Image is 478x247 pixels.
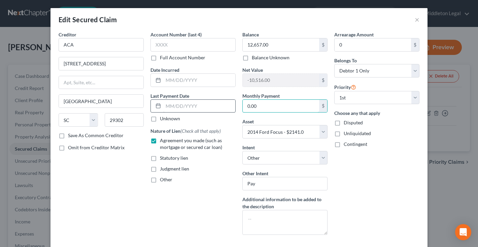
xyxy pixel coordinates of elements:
input: Enter address... [59,57,143,70]
label: Other Intent [242,170,268,177]
label: Choose any that apply [334,110,419,117]
label: Account Number (last 4) [150,31,202,38]
input: MM/DD/YYYY [163,100,235,113]
label: Intent [242,144,255,151]
div: $ [319,100,327,113]
div: $ [411,38,419,51]
label: Date Incurred [150,66,179,73]
span: Agreement you made (such as mortgage or secured car loan) [160,137,222,150]
div: Open Intercom Messenger [455,224,471,240]
span: Judgment lien [160,166,189,172]
label: Balance [242,31,259,38]
span: Omit from Creditor Matrix [68,145,125,150]
span: Belongs To [334,58,357,63]
input: Enter zip... [105,113,144,127]
span: Other [160,177,172,182]
input: XXXX [150,38,236,52]
label: Monthly Payment [242,92,280,99]
span: Disputed [344,120,363,125]
input: 0.00 [243,38,319,51]
label: Arrearage Amount [334,31,374,38]
label: Last Payment Date [150,92,189,99]
span: Unliquidated [344,130,371,136]
span: Creditor [59,32,76,37]
label: Nature of Lien [150,127,221,134]
span: Statutory lien [160,155,188,161]
label: Net Value [242,66,263,73]
div: $ [319,74,327,87]
label: Unknown [160,115,180,122]
div: $ [319,38,327,51]
button: × [415,16,419,24]
label: Full Account Number [160,54,205,61]
input: 0.00 [243,100,319,113]
input: 0.00 [335,38,411,51]
label: Priority [334,83,356,91]
span: Asset [242,119,254,124]
label: Save As Common Creditor [68,132,124,139]
input: MM/DD/YYYY [163,74,235,87]
input: Search creditor by name... [59,38,144,52]
div: Edit Secured Claim [59,15,117,24]
input: Apt, Suite, etc... [59,76,143,89]
input: 0.00 [243,74,319,87]
span: (Check all that apply) [180,128,221,134]
input: Enter city... [59,95,143,107]
label: Balance Unknown [252,54,289,61]
input: Specify... [242,177,328,190]
label: Additional information to be added to the description [242,196,328,210]
span: Contingent [344,141,367,147]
